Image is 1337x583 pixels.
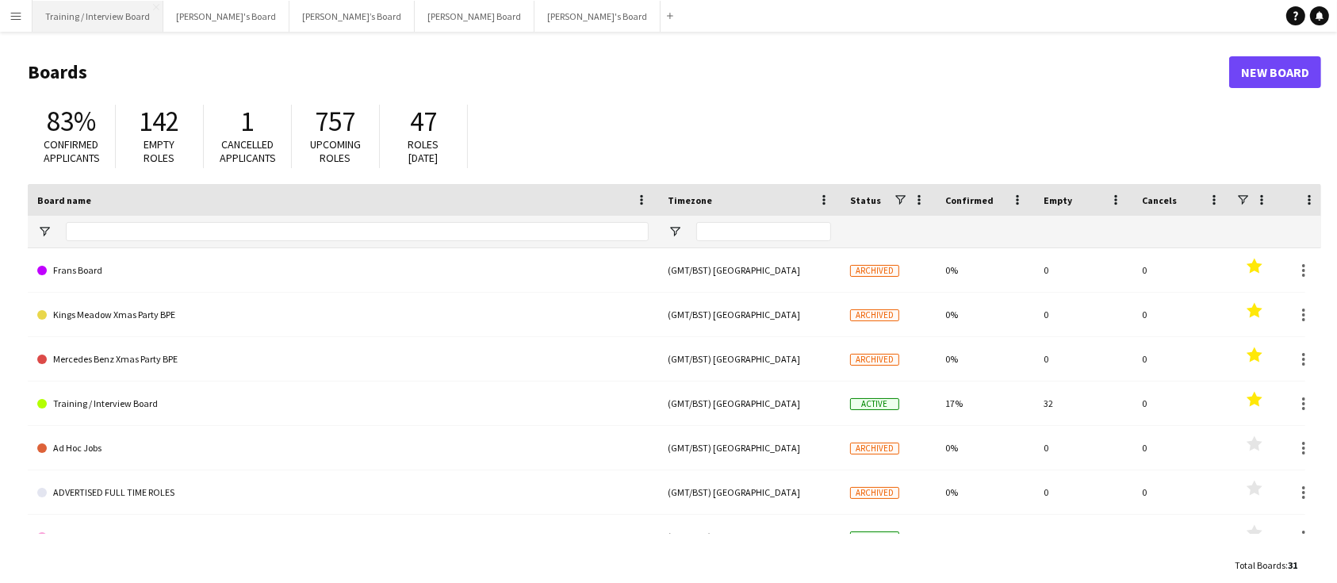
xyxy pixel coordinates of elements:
h1: Boards [28,60,1229,84]
div: 0% [936,426,1034,470]
a: Ascot Board [37,515,649,559]
a: Kings Meadow Xmas Party BPE [37,293,649,337]
div: (GMT/BST) [GEOGRAPHIC_DATA] [658,515,841,558]
div: (GMT/BST) [GEOGRAPHIC_DATA] [658,426,841,470]
div: 0 [1132,470,1231,514]
div: 0 [1132,337,1231,381]
span: Cancels [1142,194,1177,206]
span: 31 [1288,559,1297,571]
span: 757 [316,104,356,139]
span: Status [850,194,881,206]
div: 0 [1132,248,1231,292]
a: Mercedes Benz Xmas Party BPE [37,337,649,382]
div: 0% [936,470,1034,514]
a: ADVERTISED FULL TIME ROLES [37,470,649,515]
input: Board name Filter Input [66,222,649,241]
span: 1 [241,104,255,139]
div: (GMT/BST) [GEOGRAPHIC_DATA] [658,337,841,381]
a: Ad Hoc Jobs [37,426,649,470]
div: 0% [936,248,1034,292]
a: New Board [1229,56,1321,88]
div: 0 [1034,337,1132,381]
span: Active [850,398,899,410]
span: Confirmed [945,194,994,206]
div: 0 [1132,426,1231,470]
button: [PERSON_NAME]'s Board [534,1,661,32]
span: Timezone [668,194,712,206]
span: Confirmed applicants [44,137,100,165]
span: Cancelled applicants [220,137,276,165]
input: Timezone Filter Input [696,222,831,241]
div: 0 [1132,293,1231,336]
span: Archived [850,354,899,366]
button: [PERSON_NAME] Board [415,1,534,32]
div: (GMT/BST) [GEOGRAPHIC_DATA] [658,382,841,425]
span: 47 [410,104,437,139]
div: 0% [936,337,1034,381]
span: 142 [140,104,180,139]
span: Archived [850,443,899,455]
div: 32 [1034,382,1132,425]
span: Archived [850,309,899,321]
span: Empty [1044,194,1072,206]
div: : [1235,550,1297,581]
a: Training / Interview Board [37,382,649,426]
span: Empty roles [144,137,175,165]
div: 0 [1034,293,1132,336]
button: Open Filter Menu [37,224,52,239]
div: 0 [1034,426,1132,470]
button: Open Filter Menu [668,224,682,239]
a: Frans Board [37,248,649,293]
div: (GMT/BST) [GEOGRAPHIC_DATA] [658,248,841,292]
div: 0 [1132,382,1231,425]
div: 48% [936,515,1034,558]
span: Archived [850,487,899,499]
span: Upcoming roles [310,137,361,165]
span: Active [850,531,899,543]
div: 0 [1034,470,1132,514]
div: 0 [1034,248,1132,292]
span: Archived [850,265,899,277]
span: Board name [37,194,91,206]
span: Roles [DATE] [408,137,439,165]
div: 0% [936,293,1034,336]
div: 0 [1132,515,1231,558]
div: (GMT/BST) [GEOGRAPHIC_DATA] [658,470,841,514]
div: 17% [936,382,1034,425]
button: [PERSON_NAME]'s Board [163,1,289,32]
span: Total Boards [1235,559,1285,571]
span: 83% [47,104,96,139]
div: 9 [1034,515,1132,558]
button: Training / Interview Board [33,1,163,32]
button: [PERSON_NAME]’s Board [289,1,415,32]
div: (GMT/BST) [GEOGRAPHIC_DATA] [658,293,841,336]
